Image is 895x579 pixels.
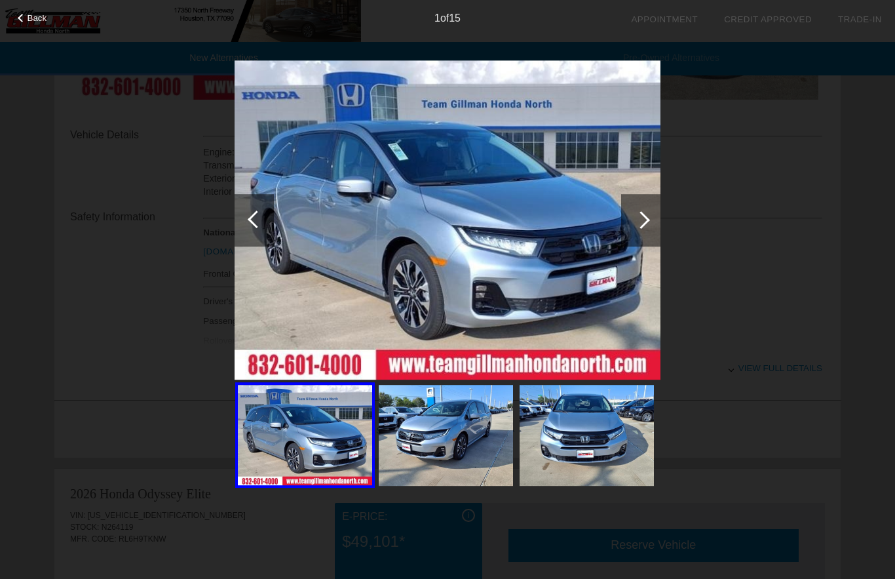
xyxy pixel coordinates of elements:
[379,385,513,486] img: image.aspx
[838,14,882,24] a: Trade-In
[631,14,698,24] a: Appointment
[434,12,440,24] span: 1
[235,60,660,380] img: image.aspx
[28,13,47,23] span: Back
[449,12,461,24] span: 15
[724,14,812,24] a: Credit Approved
[520,385,654,486] img: image.aspx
